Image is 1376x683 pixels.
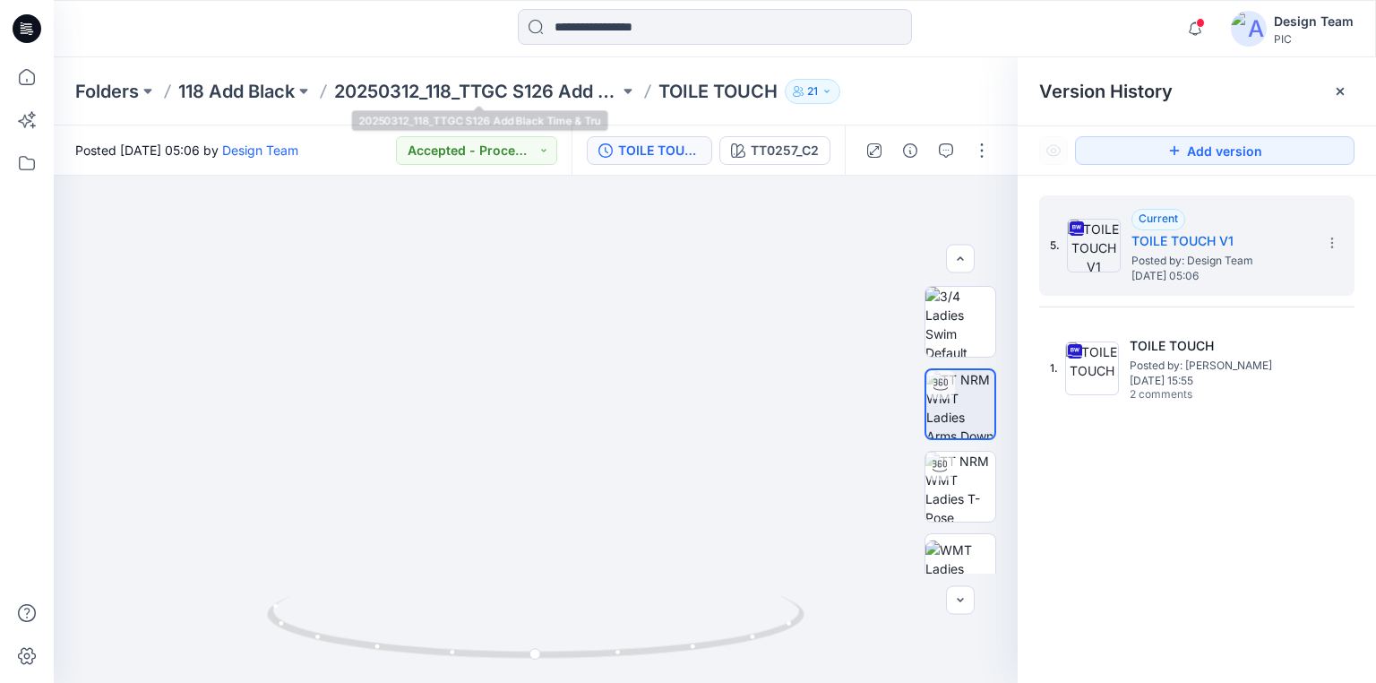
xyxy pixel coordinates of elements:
[1130,388,1255,402] span: 2 comments
[75,141,298,160] span: Posted [DATE] 05:06 by
[1130,375,1309,387] span: [DATE] 15:55
[751,141,819,160] div: TT0257_C2
[926,370,994,438] img: TT NRM WMT Ladies Arms Down
[1039,81,1173,102] span: Version History
[1139,212,1178,225] span: Current
[807,82,818,101] p: 21
[1333,84,1347,99] button: Close
[1130,357,1309,375] span: Posted by: Libby Wilson
[1274,11,1354,32] div: Design Team
[896,136,924,165] button: Details
[117,11,953,683] img: eyJhbGciOiJIUzI1NiIsImtpZCI6IjAiLCJzbHQiOiJzZXMiLCJ0eXAiOiJKV1QifQ.eyJkYXRhIjp7InR5cGUiOiJzdG9yYW...
[925,452,995,522] img: TT NRM WMT Ladies T-Pose
[925,287,995,357] img: 3/4 Ladies Swim Default
[1050,360,1058,376] span: 1.
[1075,136,1354,165] button: Add version
[719,136,830,165] button: TT0257_C2
[618,141,701,160] div: TOILE TOUCH V1
[1131,252,1311,270] span: Posted by: Design Team
[75,79,139,104] a: Folders
[1065,341,1119,395] img: TOILE TOUCH
[925,540,995,597] img: WMT Ladies Swim Front
[658,79,778,104] p: TOILE TOUCH
[1131,230,1311,252] h5: TOILE TOUCH V1
[1050,238,1060,254] span: 5.
[222,143,298,158] a: Design Team
[587,136,712,165] button: TOILE TOUCH V1
[1130,335,1309,357] h5: TOILE TOUCH
[1039,136,1068,165] button: Show Hidden Versions
[785,79,840,104] button: 21
[1274,32,1354,46] div: PIC
[1231,11,1267,47] img: avatar
[178,79,295,104] a: 118 Add Black
[1131,270,1311,282] span: [DATE] 05:06
[334,79,619,104] a: 20250312_118_TTGC S126 Add Black Time & Tru
[1067,219,1121,272] img: TOILE TOUCH V1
